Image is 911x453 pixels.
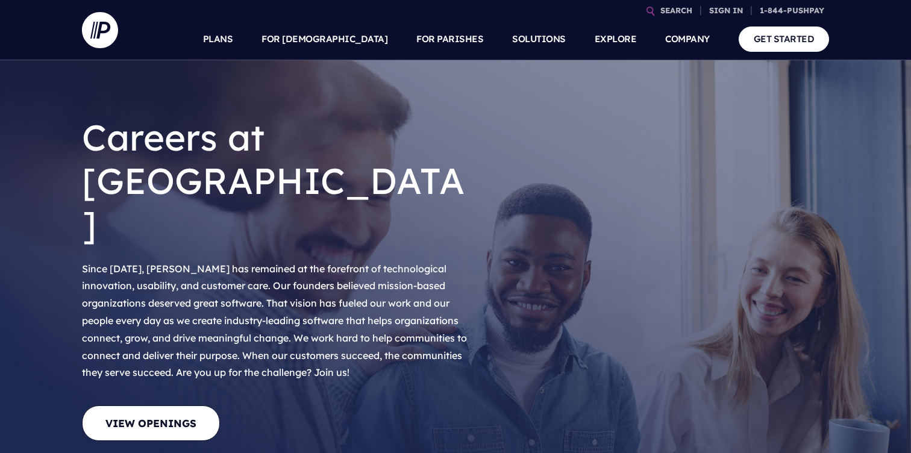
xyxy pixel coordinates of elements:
[82,405,220,441] a: View Openings
[82,263,467,379] span: Since [DATE], [PERSON_NAME] has remained at the forefront of technological innovation, usability,...
[82,106,474,255] h1: Careers at [GEOGRAPHIC_DATA]
[739,27,830,51] a: GET STARTED
[261,18,387,60] a: FOR [DEMOGRAPHIC_DATA]
[203,18,233,60] a: PLANS
[512,18,566,60] a: SOLUTIONS
[665,18,710,60] a: COMPANY
[416,18,483,60] a: FOR PARISHES
[595,18,637,60] a: EXPLORE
